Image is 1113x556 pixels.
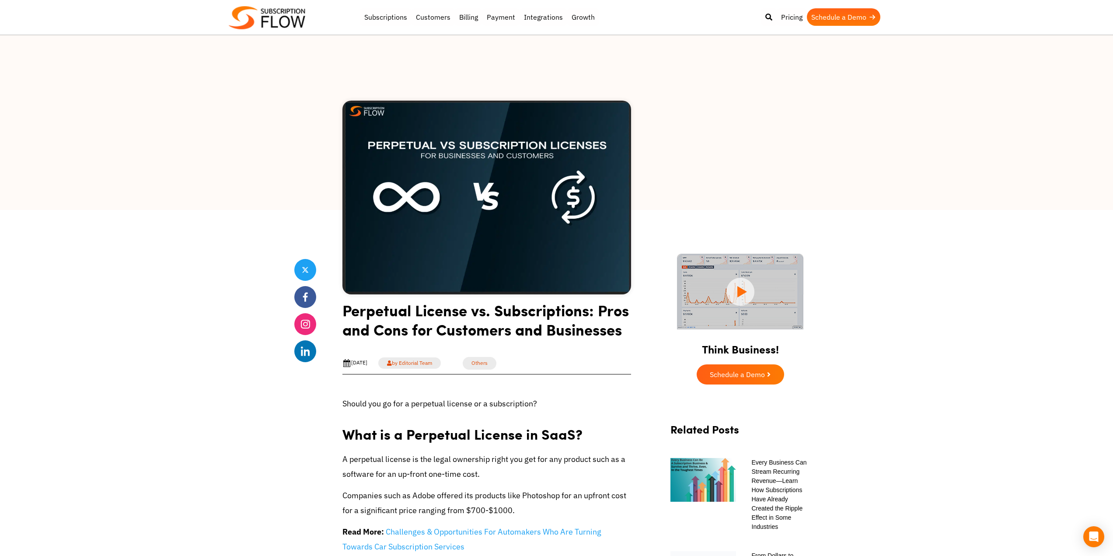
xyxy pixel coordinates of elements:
strong: Read More: [342,527,384,537]
a: Subscriptions [360,8,412,26]
a: Billing [455,8,482,26]
img: Subscriptionflow [229,6,305,29]
h2: Related Posts [670,423,810,444]
a: Schedule a Demo [807,8,880,26]
a: by Editorial Team [378,357,441,369]
img: Every-Business-Can-Be-A-Subscription-Business-and-Survive-and-Thrive,-Even,-In-the-Toughest-Time [670,458,736,502]
a: Schedule a Demo [697,364,784,385]
h2: What is a Perpetual License in SaaS? [342,417,631,445]
p: Should you go for a perpetual license or a subscription? [342,396,631,411]
img: Perpetual License vs Subscription [342,101,631,294]
span: Schedule a Demo [710,371,765,378]
a: Payment [482,8,520,26]
a: Integrations [520,8,567,26]
h2: Think Business! [662,332,819,360]
a: Growth [567,8,599,26]
p: Companies such as Adobe offered its products like Photoshop for an upfront cost for a significant... [342,488,631,518]
a: Others [463,357,496,370]
a: Customers [412,8,455,26]
div: Open Intercom Messenger [1083,526,1104,547]
a: Every Business Can Stream Recurring Revenue—Learn How Subscriptions Have Already Created the Ripp... [743,458,810,532]
div: [DATE] [342,359,367,367]
a: Pricing [777,8,807,26]
h1: Perpetual License vs. Subscriptions: Pros and Cons for Customers and Businesses [342,301,631,346]
p: A perpetual license is the legal ownership right you get for any product such as a software for a... [342,452,631,482]
a: Challenges & Opportunities For Automakers Who Are Turning Towards Car Subscription Services [342,527,601,552]
img: intro video [677,254,803,329]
